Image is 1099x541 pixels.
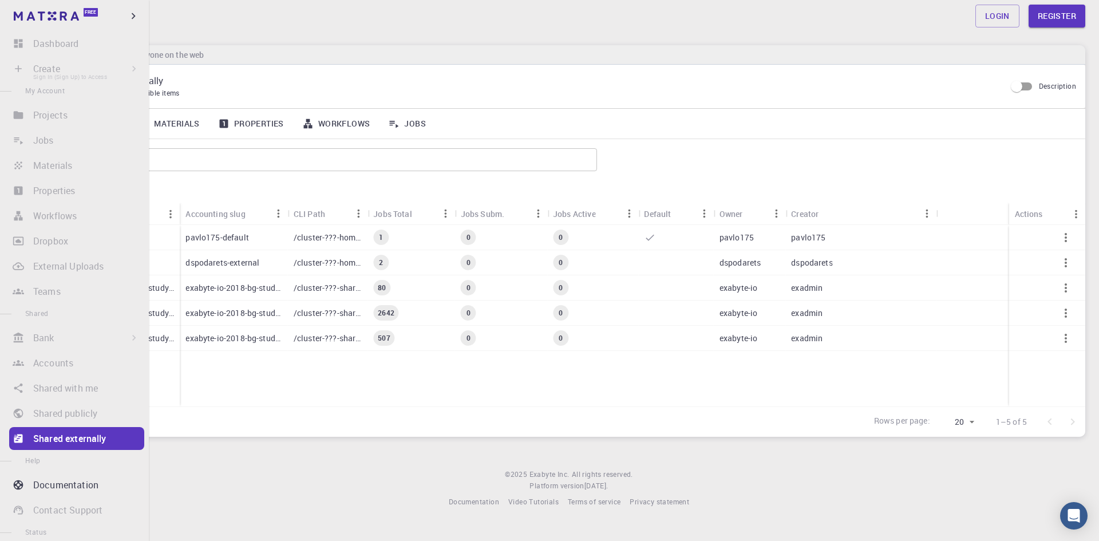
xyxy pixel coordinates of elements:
p: /cluster-???-share/groups/exabyte-io/exabyte-io-2018-bg-study-phase-i [294,333,362,344]
div: Jobs Subm. [461,203,505,225]
span: 0 [554,333,567,343]
div: Creator [791,203,819,225]
div: Jobs Total [373,203,412,225]
p: dspodarets [720,257,761,268]
div: CLI Path [288,203,367,225]
p: exabyte-io [720,307,758,319]
span: Privacy statement [630,497,689,506]
span: 0 [462,333,475,343]
div: Actions [1009,203,1085,225]
a: Shared externally [9,427,144,450]
p: pavlo175-default [185,232,248,243]
p: /cluster-???-home/dspodarets/dspodarets-external [294,257,362,268]
a: Terms of service [568,496,620,508]
span: Platform version [529,480,584,492]
p: /cluster-???-home/pavlo175/pavlo175-default [294,232,362,243]
span: 0 [554,232,567,242]
a: Properties [209,109,293,139]
span: 0 [462,308,475,318]
p: Shared Externally [91,74,997,88]
span: 1 [374,232,388,242]
a: Video Tutorials [508,496,559,508]
p: exabyte-io [720,282,758,294]
div: Jobs Subm. [455,203,547,225]
a: Register [1029,5,1085,27]
button: Menu [620,204,638,223]
p: exabyte-io [720,333,758,344]
div: Default [644,203,671,225]
div: Jobs Total [367,203,454,225]
span: 0 [462,258,475,267]
span: Video Tutorials [508,497,559,506]
p: exabyte-io-2018-bg-study-phase-i-ph [185,282,282,294]
div: Open Intercom Messenger [1060,502,1088,530]
div: CLI Path [294,203,325,225]
div: Creator [785,203,936,225]
span: Shared [25,309,48,318]
button: Menu [1067,205,1085,223]
span: 507 [373,333,394,343]
span: My Account [25,86,65,95]
button: Menu [349,204,367,223]
div: Default [638,203,713,225]
span: Description [1039,81,1076,90]
p: exadmin [791,282,823,294]
p: 1–5 of 5 [996,416,1027,428]
div: Owner [714,203,785,225]
a: Login [975,5,1019,27]
a: Jobs [379,109,435,139]
a: Privacy statement [630,496,689,508]
button: Menu [161,205,180,223]
span: All rights reserved. [572,469,633,480]
p: exadmin [791,307,823,319]
div: Accounting slug [180,203,287,225]
img: logo [14,11,79,21]
button: Menu [767,204,785,223]
p: /cluster-???-share/groups/exabyte-io/exabyte-io-2018-bg-study-phase-iii [294,307,362,319]
span: 2 [374,258,388,267]
span: 0 [462,283,475,293]
span: 2642 [373,308,399,318]
button: Menu [918,204,936,223]
p: dspodarets-external [185,257,259,268]
div: 20 [935,414,978,431]
p: exabyte-io-2018-bg-study-phase-iii [185,307,282,319]
button: Sort [743,204,761,223]
span: 0 [462,232,475,242]
span: © 2025 [505,469,529,480]
a: [DATE]. [584,480,608,492]
span: 0 [554,258,567,267]
button: Sort [246,204,264,223]
span: 0 [554,308,567,318]
p: Documentation [33,478,98,492]
span: Documentation [449,497,499,506]
div: Owner [720,203,743,225]
a: Materials [129,109,209,139]
p: Shared externally [33,432,106,445]
button: Menu [695,204,714,223]
h6: Anyone on the web [131,49,204,61]
span: [DATE] . [584,481,608,490]
a: Documentation [449,496,499,508]
span: Terms of service [568,497,620,506]
p: exabyte-io-2018-bg-study-phase-i [185,333,282,344]
button: Menu [529,204,547,223]
div: Accounting slug [185,203,245,225]
button: Menu [437,204,455,223]
p: pavlo175 [720,232,754,243]
span: 0 [554,283,567,293]
button: Menu [270,204,288,223]
a: Documentation [9,473,144,496]
span: Help [25,456,41,465]
button: Sort [819,204,837,223]
p: dspodarets [791,257,833,268]
p: /cluster-???-share/groups/exabyte-io/exabyte-io-2018-bg-study-phase-i-ph [294,282,362,294]
div: Actions [1015,203,1043,225]
p: Rows per page: [874,415,930,428]
span: Exabyte Inc. [529,469,570,479]
div: Jobs Active [553,203,596,225]
a: Exabyte Inc. [529,469,570,480]
a: Workflows [293,109,379,139]
p: exadmin [791,333,823,344]
span: 80 [373,283,390,293]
